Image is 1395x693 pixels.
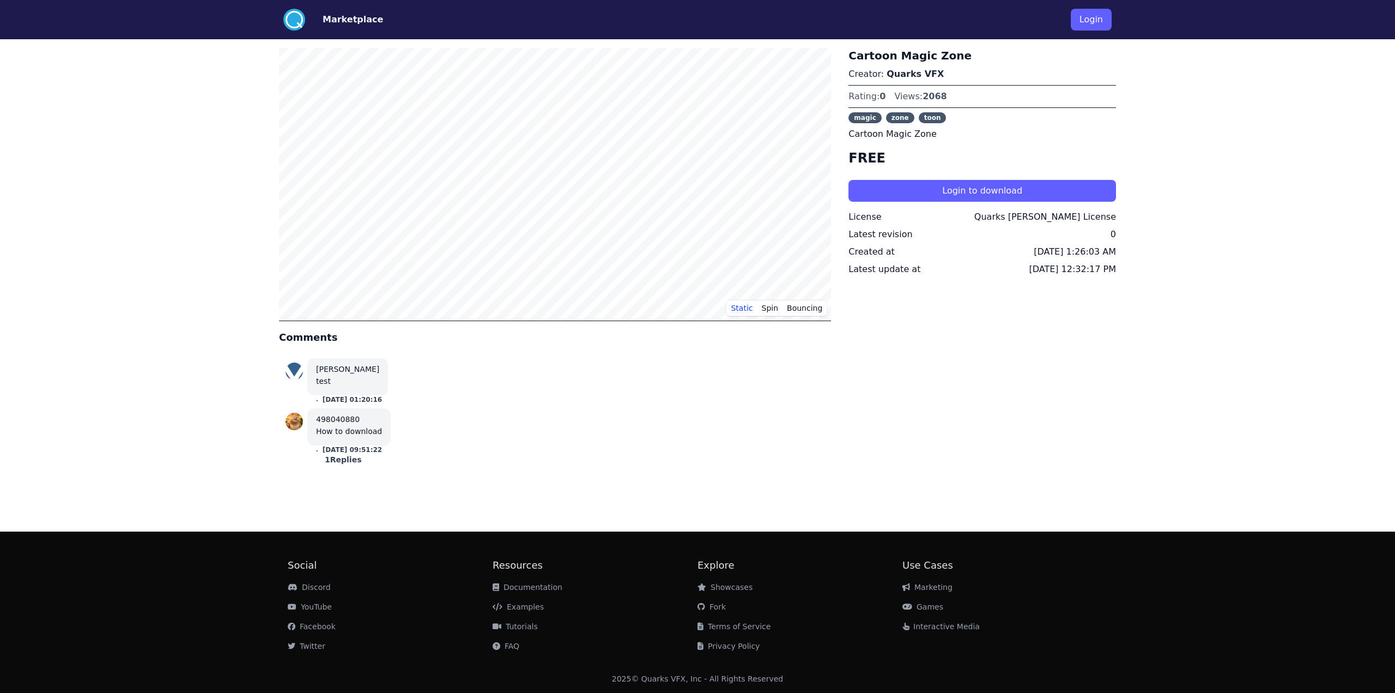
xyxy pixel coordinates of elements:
a: Tutorials [493,622,538,631]
h4: FREE [848,149,1116,167]
div: Rating: [848,90,885,103]
span: 2068 [923,91,947,101]
button: [DATE] 01:20:16 [323,395,383,404]
a: Interactive Media [902,622,980,631]
a: Facebook [288,622,336,631]
a: YouTube [288,602,332,611]
small: . [316,396,318,403]
h2: Resources [493,558,697,573]
a: Marketing [902,583,953,592]
a: Examples [493,602,544,611]
div: How to download [316,426,382,437]
p: Cartoon Magic Zone [848,128,1116,141]
div: Latest update at [848,263,920,276]
button: Static [726,300,757,316]
div: 1 Replies [316,454,370,465]
button: [DATE] 09:51:22 [323,445,383,454]
div: Created at [848,245,894,258]
button: Bouncing [783,300,827,316]
div: 0 [1111,228,1116,241]
h2: Use Cases [902,558,1107,573]
a: Login to download [848,185,1116,196]
div: Views: [894,90,947,103]
a: Documentation [493,583,562,592]
div: 2025 © Quarks VFX, Inc - All Rights Reserved [612,673,784,684]
div: test [316,376,379,387]
a: Terms of Service [697,622,771,631]
a: Login [1071,4,1112,35]
h2: Explore [697,558,902,573]
a: Games [902,602,943,611]
img: profile [286,363,303,380]
a: Showcases [697,583,753,592]
button: Login [1071,9,1112,31]
a: Marketplace [305,13,383,26]
span: 0 [880,91,885,101]
div: [DATE] 1:26:03 AM [1034,245,1116,258]
a: 498040880 [316,415,360,424]
span: toon [919,112,947,123]
div: Quarks [PERSON_NAME] License [974,210,1116,224]
div: License [848,210,881,224]
img: profile [286,413,303,430]
div: Latest revision [848,228,912,241]
a: Privacy Policy [697,642,760,650]
small: . [316,447,318,454]
a: Discord [288,583,331,592]
a: Twitter [288,642,325,650]
h4: Comments [279,330,831,345]
button: Marketplace [323,13,383,26]
a: Fork [697,602,726,611]
p: Creator: [848,68,1116,81]
button: Spin [757,300,783,316]
span: zone [886,112,914,123]
div: [DATE] 12:32:17 PM [1029,263,1116,276]
a: [PERSON_NAME] [316,365,379,373]
span: magic [848,112,881,123]
a: Quarks VFX [887,69,944,79]
h2: Social [288,558,493,573]
button: Login to download [848,180,1116,202]
a: FAQ [493,642,519,650]
h3: Cartoon Magic Zone [848,48,1116,63]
